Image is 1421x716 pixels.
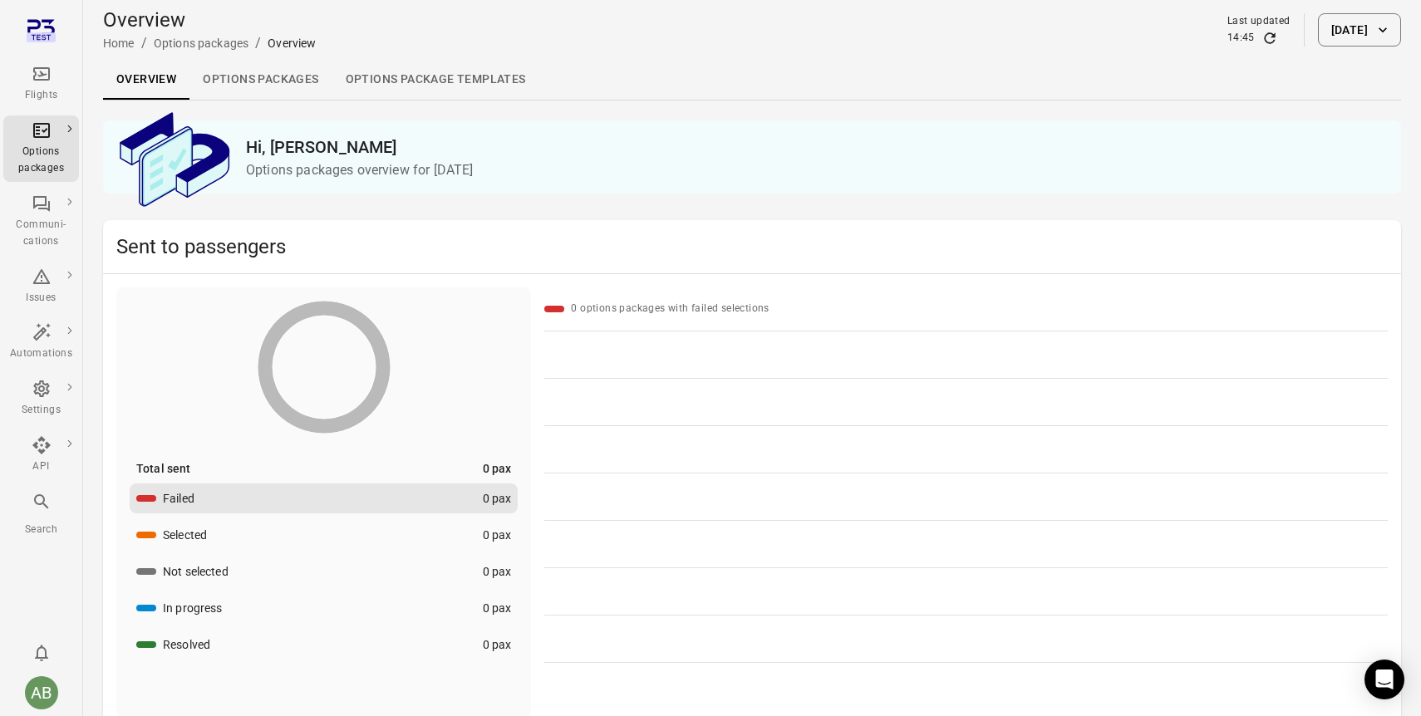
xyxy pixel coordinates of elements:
[10,522,72,538] div: Search
[130,483,518,513] button: Failed0 pax
[1364,660,1404,699] div: Open Intercom Messenger
[3,262,79,311] a: Issues
[130,520,518,550] button: Selected0 pax
[103,33,317,53] nav: Breadcrumbs
[246,134,1388,160] h2: Hi, [PERSON_NAME]
[163,636,210,653] div: Resolved
[103,37,135,50] a: Home
[130,593,518,623] button: In progress0 pax
[163,600,223,616] div: In progress
[141,33,147,53] li: /
[130,630,518,660] button: Resolved0 pax
[163,490,194,507] div: Failed
[25,676,58,709] div: AB
[3,189,79,255] a: Communi-cations
[18,669,65,716] button: Aslaug Bjarnadottir
[3,59,79,109] a: Flights
[103,7,317,33] h1: Overview
[1227,13,1291,30] div: Last updated
[130,557,518,586] button: Not selected0 pax
[332,60,539,100] a: Options package Templates
[483,490,512,507] div: 0 pax
[1227,30,1255,47] div: 14:45
[25,636,58,669] button: Notifications
[483,563,512,580] div: 0 pax
[483,460,512,477] div: 0 pax
[10,87,72,104] div: Flights
[103,60,1401,100] div: Local navigation
[10,217,72,250] div: Communi-cations
[10,459,72,475] div: API
[483,527,512,543] div: 0 pax
[154,37,248,50] a: Options packages
[189,60,332,100] a: Options packages
[163,527,207,543] div: Selected
[3,317,79,367] a: Automations
[10,290,72,307] div: Issues
[1318,13,1401,47] button: [DATE]
[10,144,72,177] div: Options packages
[3,430,79,480] a: API
[136,460,191,477] div: Total sent
[268,35,316,51] div: Overview
[3,115,79,182] a: Options packages
[116,233,1388,260] h2: Sent to passengers
[3,487,79,542] button: Search
[1261,30,1278,47] button: Refresh data
[3,374,79,424] a: Settings
[571,301,769,317] div: 0 options packages with failed selections
[483,600,512,616] div: 0 pax
[10,346,72,362] div: Automations
[246,160,1388,180] p: Options packages overview for [DATE]
[483,636,512,653] div: 0 pax
[10,402,72,419] div: Settings
[163,563,229,580] div: Not selected
[103,60,189,100] a: Overview
[255,33,261,53] li: /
